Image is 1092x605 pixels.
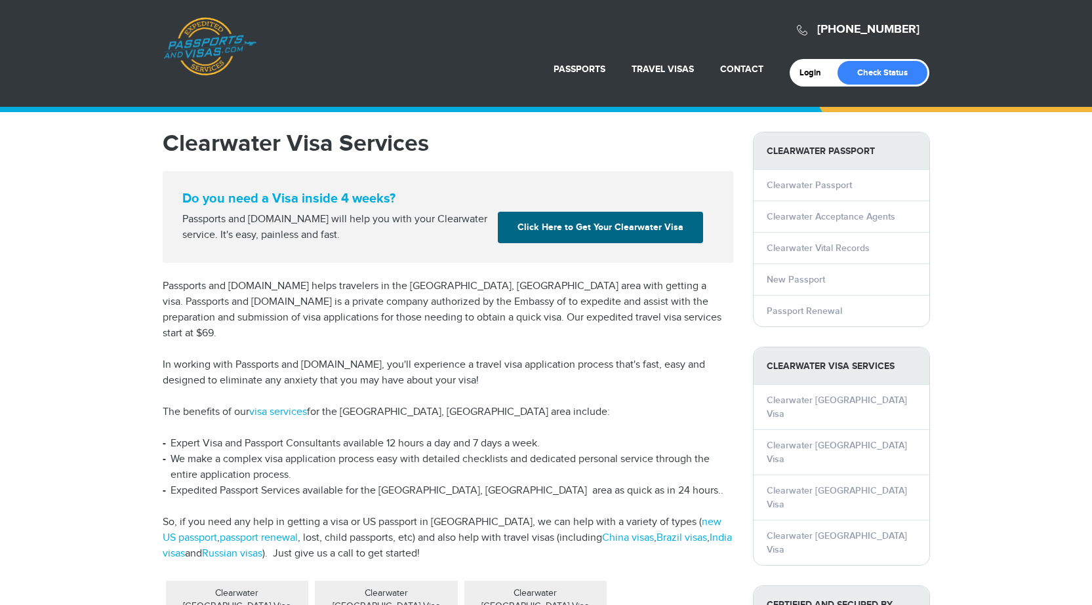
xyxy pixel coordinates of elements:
[249,406,307,418] a: visa services
[163,17,256,76] a: Passports & [DOMAIN_NAME]
[163,357,733,389] p: In working with Passports and [DOMAIN_NAME], you'll experience a travel visa application process ...
[767,440,907,465] a: Clearwater [GEOGRAPHIC_DATA] Visa
[767,395,907,420] a: Clearwater [GEOGRAPHIC_DATA] Visa
[163,436,733,452] li: Expert Visa and Passport Consultants available 12 hours a day and 7 days a week.
[220,532,298,544] a: passport renewal
[163,279,733,342] p: Passports and [DOMAIN_NAME] helps travelers in the [GEOGRAPHIC_DATA], [GEOGRAPHIC_DATA] area with...
[799,68,830,78] a: Login
[498,212,703,243] a: Click Here to Get Your Clearwater Visa
[632,64,694,75] a: Travel Visas
[767,274,825,285] a: New Passport
[754,347,929,385] strong: Clearwater Visa Services
[163,404,733,420] p: The benefits of our for the [GEOGRAPHIC_DATA], [GEOGRAPHIC_DATA] area include:
[177,212,493,243] div: Passports and [DOMAIN_NAME] will help you with your Clearwater service. It's easy, painless and f...
[767,530,907,555] a: Clearwater [GEOGRAPHIC_DATA] Visa
[182,191,714,206] strong: Do you need a Visa inside 4 weeks?
[163,516,721,544] a: new US passport
[163,532,732,560] a: India visas
[754,132,929,170] strong: Clearwater Passport
[602,532,654,544] a: China visas
[767,211,895,222] a: Clearwater Acceptance Agents
[202,547,262,560] a: Russian visas
[163,132,733,155] h1: Clearwater Visa Services
[838,61,927,85] a: Check Status
[767,180,852,191] a: Clearwater Passport
[720,64,763,75] a: Contact
[163,515,733,562] p: So, if you need any help in getting a visa or US passport in [GEOGRAPHIC_DATA], we can help with ...
[767,243,870,254] a: Clearwater Vital Records
[817,22,920,37] a: [PHONE_NUMBER]
[767,485,907,510] a: Clearwater [GEOGRAPHIC_DATA] Visa
[554,64,605,75] a: Passports
[767,305,842,317] a: Passport Renewal
[163,483,733,499] li: Expedited Passport Services available for the [GEOGRAPHIC_DATA], [GEOGRAPHIC_DATA] area as quick ...
[163,452,733,483] li: We make a complex visa application process easy with detailed checklists and dedicated personal s...
[657,532,707,544] a: Brazil visas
